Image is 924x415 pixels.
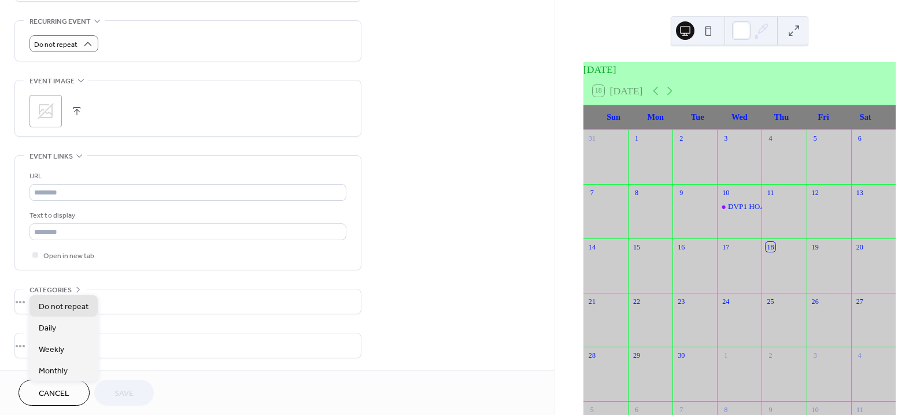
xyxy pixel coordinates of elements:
div: DVP1 HOA BOD MEETING 09/10/2025 [717,201,762,212]
span: Event links [29,150,73,163]
div: 11 [855,405,864,415]
span: Categories [29,284,72,296]
span: Monthly [39,365,68,377]
div: Sun [593,105,635,129]
div: 18 [766,242,775,252]
div: 9 [677,188,686,197]
div: 3 [721,133,731,143]
div: 24 [721,296,731,306]
div: 5 [810,133,820,143]
div: ; [29,95,62,127]
div: 9 [766,405,775,415]
div: 15 [632,242,642,252]
div: 21 [587,296,597,306]
div: Text to display [29,210,344,222]
div: 16 [677,242,686,252]
div: 29 [632,351,642,361]
div: 1 [632,133,642,143]
div: 23 [677,296,686,306]
div: 6 [632,405,642,415]
div: Sat [844,105,886,129]
div: 5 [587,405,597,415]
div: Wed [719,105,761,129]
div: 8 [721,405,731,415]
div: DVP1 HOA BOD MEETING [DATE] [728,201,846,212]
span: Recurring event [29,16,91,28]
div: ••• [15,333,361,358]
div: 10 [810,405,820,415]
span: Daily [39,322,56,334]
div: 14 [587,242,597,252]
div: 25 [766,296,775,306]
div: 22 [632,296,642,306]
div: 13 [855,188,864,197]
span: Open in new tab [43,250,94,262]
div: 11 [766,188,775,197]
div: 8 [632,188,642,197]
div: 4 [855,351,864,361]
div: 2 [766,351,775,361]
div: 1 [721,351,731,361]
div: 3 [810,351,820,361]
span: Cancel [39,388,69,400]
div: 28 [587,351,597,361]
div: 26 [810,296,820,306]
span: Weekly [39,343,64,355]
div: 31 [587,133,597,143]
div: [DATE] [583,62,896,77]
div: URL [29,170,344,182]
div: 30 [677,351,686,361]
div: 6 [855,133,864,143]
div: Mon [634,105,677,129]
span: Do not repeat [39,300,88,313]
div: 19 [810,242,820,252]
div: 17 [721,242,731,252]
div: Thu [760,105,803,129]
span: Do not repeat [34,38,77,52]
div: ••• [15,289,361,314]
div: 20 [855,242,864,252]
div: 27 [855,296,864,306]
div: 2 [677,133,686,143]
div: 7 [587,188,597,197]
div: 7 [677,405,686,415]
button: Cancel [19,380,90,406]
div: Fri [803,105,845,129]
div: 10 [721,188,731,197]
div: 4 [766,133,775,143]
div: 12 [810,188,820,197]
span: Event image [29,75,75,87]
div: Tue [677,105,719,129]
